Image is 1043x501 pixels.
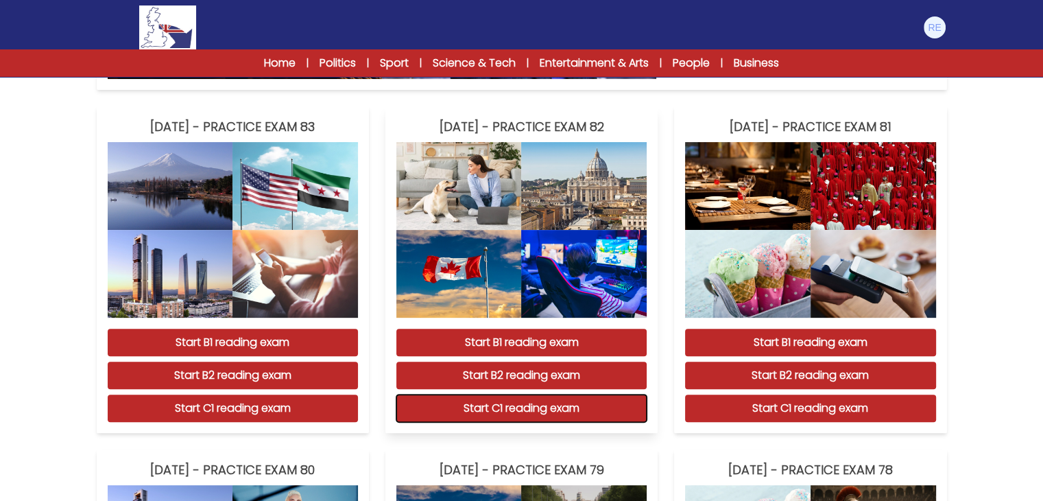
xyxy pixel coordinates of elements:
[685,230,811,318] img: PRACTICE EXAM 81
[108,329,358,356] button: Start B1 reading exam
[108,142,233,230] img: PRACTICE EXAM 83
[811,230,936,318] img: PRACTICE EXAM 81
[232,142,358,230] img: PRACTICE EXAM 83
[396,230,522,318] img: PRACTICE EXAM 82
[97,5,239,49] a: Logo
[721,56,723,70] span: |
[108,117,358,137] h3: [DATE] - PRACTICE EXAM 83
[108,230,233,318] img: PRACTICE EXAM 83
[540,55,649,71] a: Entertainment & Arts
[108,395,358,422] button: Start C1 reading exam
[264,55,296,71] a: Home
[685,329,935,356] button: Start B1 reading exam
[420,56,422,70] span: |
[396,461,647,480] h3: [DATE] - PRACTICE EXAM 79
[396,395,647,422] button: Start C1 reading exam
[521,142,647,230] img: PRACTICE EXAM 82
[396,362,647,389] button: Start B2 reading exam
[367,56,369,70] span: |
[139,5,195,49] img: Logo
[685,362,935,389] button: Start B2 reading exam
[320,55,356,71] a: Politics
[685,461,935,480] h3: [DATE] - PRACTICE EXAM 78
[396,329,647,356] button: Start B1 reading exam
[307,56,309,70] span: |
[521,230,647,318] img: PRACTICE EXAM 82
[433,55,516,71] a: Science & Tech
[811,142,936,230] img: PRACTICE EXAM 81
[108,362,358,389] button: Start B2 reading exam
[527,56,529,70] span: |
[734,55,779,71] a: Business
[108,461,358,480] h3: [DATE] - PRACTICE EXAM 80
[924,16,946,38] img: Riccardo Erroi
[380,55,409,71] a: Sport
[685,142,811,230] img: PRACTICE EXAM 81
[685,117,935,137] h3: [DATE] - PRACTICE EXAM 81
[660,56,662,70] span: |
[396,117,647,137] h3: [DATE] - PRACTICE EXAM 82
[673,55,710,71] a: People
[685,395,935,422] button: Start C1 reading exam
[232,230,358,318] img: PRACTICE EXAM 83
[396,142,522,230] img: PRACTICE EXAM 82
